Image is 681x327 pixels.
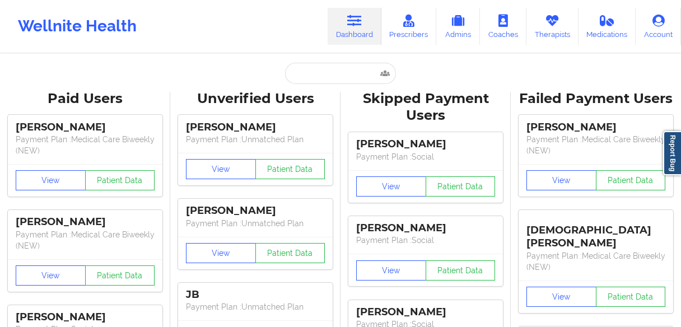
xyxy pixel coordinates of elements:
[356,222,495,235] div: [PERSON_NAME]
[16,265,86,286] button: View
[426,260,496,281] button: Patient Data
[186,243,256,263] button: View
[526,216,665,250] div: [DEMOGRAPHIC_DATA][PERSON_NAME]
[16,121,155,134] div: [PERSON_NAME]
[16,216,155,228] div: [PERSON_NAME]
[519,90,673,108] div: Failed Payment Users
[356,151,495,162] p: Payment Plan : Social
[8,90,162,108] div: Paid Users
[178,90,333,108] div: Unverified Users
[663,131,681,175] a: Report Bug
[85,265,155,286] button: Patient Data
[356,235,495,246] p: Payment Plan : Social
[526,121,665,134] div: [PERSON_NAME]
[526,170,596,190] button: View
[426,176,496,197] button: Patient Data
[596,287,666,307] button: Patient Data
[186,204,325,217] div: [PERSON_NAME]
[356,138,495,151] div: [PERSON_NAME]
[356,176,426,197] button: View
[381,8,437,45] a: Prescribers
[16,311,155,324] div: [PERSON_NAME]
[16,170,86,190] button: View
[596,170,666,190] button: Patient Data
[356,260,426,281] button: View
[480,8,526,45] a: Coaches
[186,121,325,134] div: [PERSON_NAME]
[348,90,503,125] div: Skipped Payment Users
[16,229,155,251] p: Payment Plan : Medical Care Biweekly (NEW)
[186,159,256,179] button: View
[186,301,325,312] p: Payment Plan : Unmatched Plan
[85,170,155,190] button: Patient Data
[186,218,325,229] p: Payment Plan : Unmatched Plan
[16,134,155,156] p: Payment Plan : Medical Care Biweekly (NEW)
[328,8,381,45] a: Dashboard
[526,134,665,156] p: Payment Plan : Medical Care Biweekly (NEW)
[436,8,480,45] a: Admins
[526,250,665,273] p: Payment Plan : Medical Care Biweekly (NEW)
[526,8,579,45] a: Therapists
[636,8,681,45] a: Account
[526,287,596,307] button: View
[356,306,495,319] div: [PERSON_NAME]
[255,159,325,179] button: Patient Data
[255,243,325,263] button: Patient Data
[186,288,325,301] div: JB
[579,8,636,45] a: Medications
[186,134,325,145] p: Payment Plan : Unmatched Plan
